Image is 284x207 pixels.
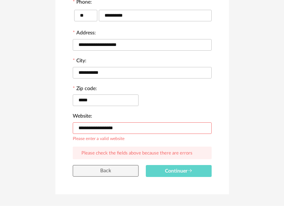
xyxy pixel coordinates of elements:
[73,114,92,120] label: Website:
[73,135,124,141] div: Please enter a valid website
[81,151,192,156] span: Please check the fields above because there are errors
[165,169,192,174] span: Continuer
[73,58,86,65] label: City:
[100,168,111,173] span: Back
[146,165,212,177] button: Continuer
[73,86,97,93] label: Zip code:
[73,30,96,37] label: Address:
[73,165,139,177] button: Back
